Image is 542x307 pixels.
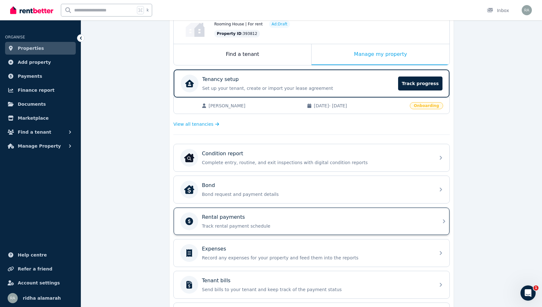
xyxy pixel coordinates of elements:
[5,140,76,152] button: Manage Property
[202,255,431,261] p: Record any expenses for your property and feed them into the reports
[5,42,76,55] a: Properties
[202,182,215,189] p: Bond
[410,102,443,109] span: Onboarding
[272,22,287,27] span: Ad: Draft
[5,56,76,69] a: Add property
[174,144,449,171] a: Condition reportCondition reportComplete entry, routine, and exit inspections with digital condit...
[173,121,213,127] span: View all tenancies
[202,85,394,91] p: Set up your tenant, create or import your lease agreement
[314,103,406,109] span: [DATE] - [DATE]
[18,142,61,150] span: Manage Property
[533,285,539,290] span: 1
[5,84,76,97] a: Finance report
[209,103,300,109] span: [PERSON_NAME]
[18,279,60,287] span: Account settings
[146,8,149,13] span: k
[18,128,51,136] span: Find a tenant
[18,114,48,122] span: Marketplace
[174,239,449,267] a: ExpensesRecord any expenses for your property and feed them into the reports
[5,35,25,39] span: ORGANISE
[202,213,245,221] p: Rental payments
[174,271,449,298] a: Tenant billsSend bills to your tenant and keep track of the payment status
[184,153,194,163] img: Condition report
[5,112,76,124] a: Marketplace
[202,76,239,83] p: Tenancy setup
[10,5,53,15] img: RentBetter
[18,86,55,94] span: Finance report
[173,121,219,127] a: View all tenancies
[202,159,431,166] p: Complete entry, routine, and exit inspections with digital condition reports
[522,5,532,15] img: ridha alamarah
[174,176,449,203] a: BondBondBond request and payment details
[18,265,52,273] span: Refer a friend
[18,100,46,108] span: Documents
[18,44,44,52] span: Properties
[23,294,61,302] span: ridha alamarah
[5,263,76,275] a: Refer a friend
[487,7,509,14] div: Inbox
[8,293,18,303] img: ridha alamarah
[174,70,449,97] a: Tenancy setupSet up your tenant, create or import your lease agreementTrack progress
[18,72,42,80] span: Payments
[5,249,76,261] a: Help centre
[18,58,51,66] span: Add property
[202,245,226,253] p: Expenses
[202,191,431,197] p: Bond request and payment details
[5,277,76,289] a: Account settings
[214,30,260,37] div: : 393812
[184,184,194,195] img: Bond
[398,77,442,90] span: Track progress
[18,251,47,259] span: Help centre
[5,98,76,110] a: Documents
[5,70,76,83] a: Payments
[202,286,431,293] p: Send bills to your tenant and keep track of the payment status
[214,22,263,27] span: Rooming House | For rent
[174,44,311,65] div: Find a tenant
[312,44,449,65] div: Manage my property
[202,223,431,229] p: Track rental payment schedule
[5,126,76,138] button: Find a tenant
[202,277,230,284] p: Tenant bills
[217,31,242,36] span: Property ID
[202,150,243,157] p: Condition report
[174,208,449,235] a: Rental paymentsTrack rental payment schedule
[520,285,536,301] iframe: Intercom live chat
